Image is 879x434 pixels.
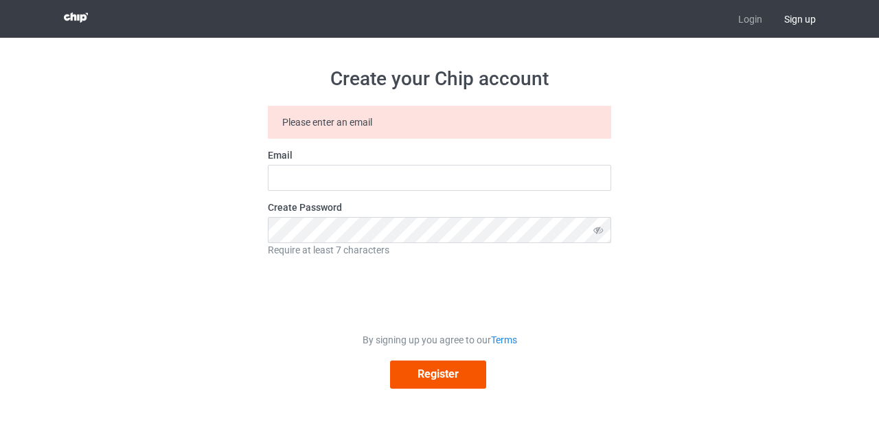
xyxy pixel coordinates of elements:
[268,243,611,257] div: Require at least 7 characters
[268,67,611,91] h1: Create your Chip account
[390,361,486,389] button: Register
[268,333,611,347] div: By signing up you agree to our
[335,266,544,320] iframe: reCAPTCHA
[268,106,611,139] div: Please enter an email
[268,148,611,162] label: Email
[268,201,611,214] label: Create Password
[491,334,517,345] a: Terms
[64,12,88,23] img: 3d383065fc803cdd16c62507c020ddf8.png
